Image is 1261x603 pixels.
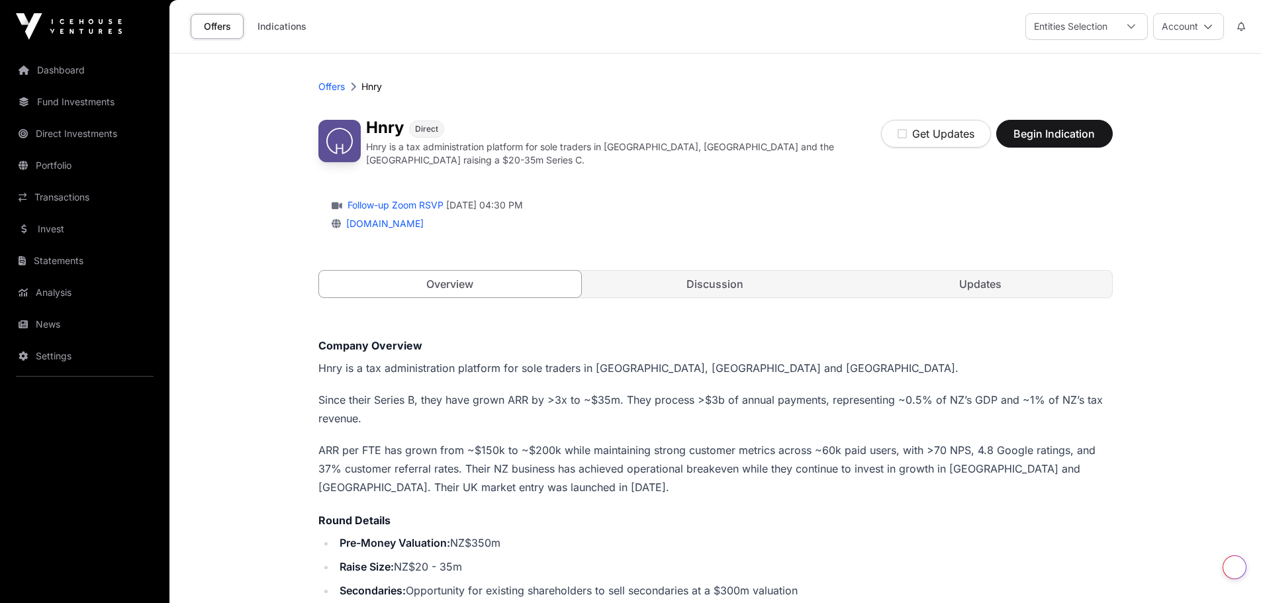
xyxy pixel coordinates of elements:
p: Hnry is a tax administration platform for sole traders in [GEOGRAPHIC_DATA], [GEOGRAPHIC_DATA] an... [318,359,1113,377]
li: NZ$350m [336,533,1113,552]
img: Icehouse Ventures Logo [16,13,122,40]
strong: Pre-Money Valuation: [340,536,450,549]
a: Discussion [584,271,847,297]
span: Direct [415,124,438,134]
li: NZ$20 - 35m [336,557,1113,576]
strong: Round Details [318,514,391,527]
a: Updates [849,271,1112,297]
strong: Raise Size: [340,560,394,573]
a: Statements [11,246,159,275]
iframe: Chat Widget [1195,539,1261,603]
p: Hnry is a tax administration platform for sole traders in [GEOGRAPHIC_DATA], [GEOGRAPHIC_DATA] an... [366,140,881,167]
p: Hnry [361,80,382,93]
a: Transactions [11,183,159,212]
a: [DOMAIN_NAME] [341,218,424,229]
a: Settings [11,342,159,371]
div: Entities Selection [1026,14,1115,39]
a: Begin Indication [996,133,1113,146]
button: Account [1153,13,1224,40]
button: Begin Indication [996,120,1113,148]
h1: Hnry [366,120,404,138]
span: Begin Indication [1013,126,1096,142]
p: ARR per FTE has grown from ~$150k to ~$200k while maintaining strong customer metrics across ~60k... [318,441,1113,496]
a: Offers [318,80,345,93]
strong: Secondaries: [340,584,406,597]
a: Portfolio [11,151,159,180]
a: Dashboard [11,56,159,85]
a: Analysis [11,278,159,307]
li: Opportunity for existing shareholders to sell secondaries at a $300m valuation [336,581,1113,600]
button: Get Updates [881,120,991,148]
p: Since their Series B, they have grown ARR by >3x to ~$35m. They process >$3b of annual payments, ... [318,391,1113,428]
a: Invest [11,214,159,244]
a: Direct Investments [11,119,159,148]
a: Overview [318,270,583,298]
strong: Company Overview [318,339,422,352]
a: Fund Investments [11,87,159,116]
nav: Tabs [319,271,1112,297]
img: Hnry [318,120,361,162]
a: News [11,310,159,339]
span: [DATE] 04:30 PM [446,199,523,212]
a: Follow-up Zoom RSVP [345,199,444,212]
a: Offers [191,14,244,39]
a: Indications [249,14,315,39]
